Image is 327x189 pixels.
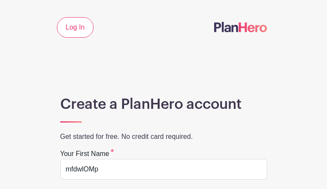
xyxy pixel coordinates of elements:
img: logo-507f7623f17ff9eddc593b1ce0a138ce2505c220e1c5a4e2b4648c50719b7d32.svg [214,22,267,32]
a: Log In [57,17,94,38]
h1: Create a PlanHero account [60,96,267,113]
input: e.g. Julie [60,159,267,180]
label: Your first name [60,149,114,159]
p: Get started for free. No credit card required. [60,132,267,142]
